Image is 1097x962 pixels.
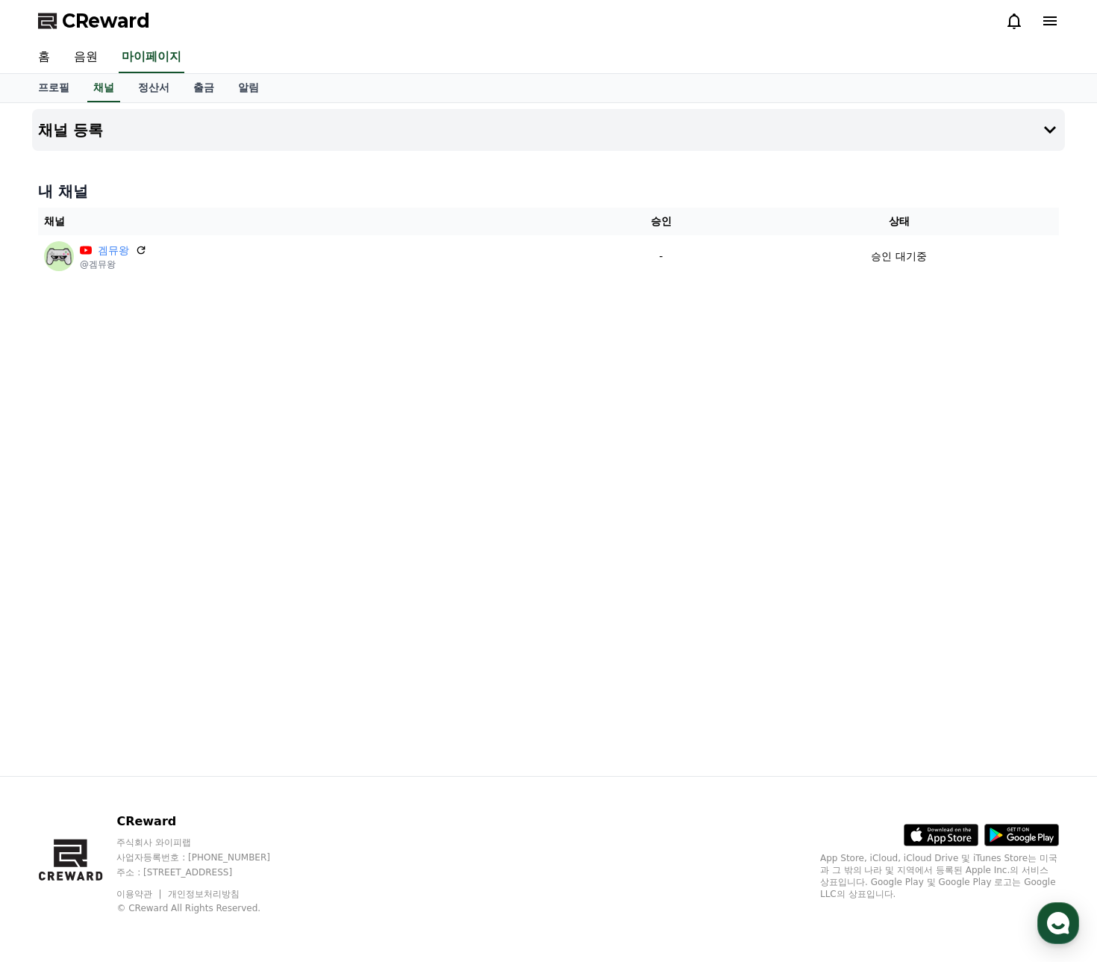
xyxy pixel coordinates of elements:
button: 채널 등록 [32,109,1065,151]
a: 이용약관 [116,889,163,899]
p: 주소 : [STREET_ADDRESS] [116,866,299,878]
p: CReward [116,813,299,831]
h4: 채널 등록 [38,122,103,138]
p: 주식회사 와이피랩 [116,837,299,848]
img: 겜뮤왕 [44,241,74,271]
th: 상태 [739,208,1059,235]
p: 사업자등록번호 : [PHONE_NUMBER] [116,851,299,863]
p: @겜뮤왕 [80,258,147,270]
a: CReward [38,9,150,33]
a: 프로필 [26,74,81,102]
p: - [589,249,733,264]
a: 정산서 [126,74,181,102]
p: © CReward All Rights Reserved. [116,902,299,914]
span: CReward [62,9,150,33]
a: 채널 [87,74,120,102]
a: 출금 [181,74,226,102]
p: App Store, iCloud, iCloud Drive 및 iTunes Store는 미국과 그 밖의 나라 및 지역에서 등록된 Apple Inc.의 서비스 상표입니다. Goo... [820,852,1059,900]
a: 홈 [26,42,62,73]
th: 승인 [583,208,739,235]
a: 음원 [62,42,110,73]
a: 개인정보처리방침 [168,889,240,899]
a: 알림 [226,74,271,102]
th: 채널 [38,208,583,235]
p: 승인 대기중 [871,249,926,264]
a: 겜뮤왕 [98,243,129,258]
a: 마이페이지 [119,42,184,73]
h4: 내 채널 [38,181,1059,202]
